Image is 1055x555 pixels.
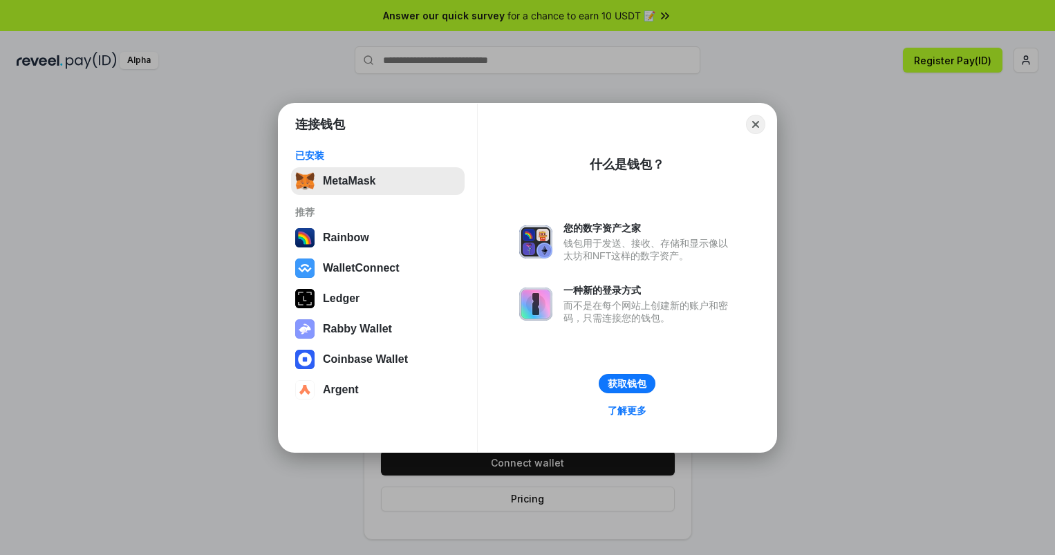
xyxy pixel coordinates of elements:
img: svg+xml,%3Csvg%20width%3D%2228%22%20height%3D%2228%22%20viewBox%3D%220%200%2028%2028%22%20fill%3D... [295,350,315,369]
h1: 连接钱包 [295,116,345,133]
button: Coinbase Wallet [291,346,465,373]
div: Coinbase Wallet [323,353,408,366]
div: WalletConnect [323,262,400,274]
div: 一种新的登录方式 [563,284,735,297]
div: 您的数字资产之家 [563,222,735,234]
div: Rabby Wallet [323,323,392,335]
div: 已安装 [295,149,460,162]
div: 了解更多 [608,404,646,417]
div: 获取钱包 [608,377,646,390]
img: svg+xml,%3Csvg%20xmlns%3D%22http%3A%2F%2Fwww.w3.org%2F2000%2Fsvg%22%20fill%3D%22none%22%20viewBox... [519,288,552,321]
div: Rainbow [323,232,369,244]
img: svg+xml,%3Csvg%20xmlns%3D%22http%3A%2F%2Fwww.w3.org%2F2000%2Fsvg%22%20width%3D%2228%22%20height%3... [295,289,315,308]
div: Argent [323,384,359,396]
div: 推荐 [295,206,460,218]
button: WalletConnect [291,254,465,282]
a: 了解更多 [599,402,655,420]
button: Rabby Wallet [291,315,465,343]
img: svg+xml,%3Csvg%20width%3D%2228%22%20height%3D%2228%22%20viewBox%3D%220%200%2028%2028%22%20fill%3D... [295,258,315,278]
img: svg+xml,%3Csvg%20width%3D%22120%22%20height%3D%22120%22%20viewBox%3D%220%200%20120%20120%22%20fil... [295,228,315,247]
button: Close [746,115,765,134]
button: Ledger [291,285,465,312]
button: Rainbow [291,224,465,252]
button: 获取钱包 [599,374,655,393]
div: 钱包用于发送、接收、存储和显示像以太坊和NFT这样的数字资产。 [563,237,735,262]
img: svg+xml,%3Csvg%20width%3D%2228%22%20height%3D%2228%22%20viewBox%3D%220%200%2028%2028%22%20fill%3D... [295,380,315,399]
div: 什么是钱包？ [590,156,664,173]
img: svg+xml,%3Csvg%20xmlns%3D%22http%3A%2F%2Fwww.w3.org%2F2000%2Fsvg%22%20fill%3D%22none%22%20viewBox... [519,225,552,258]
div: Ledger [323,292,360,305]
button: MetaMask [291,167,465,195]
div: 而不是在每个网站上创建新的账户和密码，只需连接您的钱包。 [563,299,735,324]
button: Argent [291,376,465,404]
div: MetaMask [323,175,375,187]
img: svg+xml,%3Csvg%20xmlns%3D%22http%3A%2F%2Fwww.w3.org%2F2000%2Fsvg%22%20fill%3D%22none%22%20viewBox... [295,319,315,339]
img: svg+xml,%3Csvg%20fill%3D%22none%22%20height%3D%2233%22%20viewBox%3D%220%200%2035%2033%22%20width%... [295,171,315,191]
